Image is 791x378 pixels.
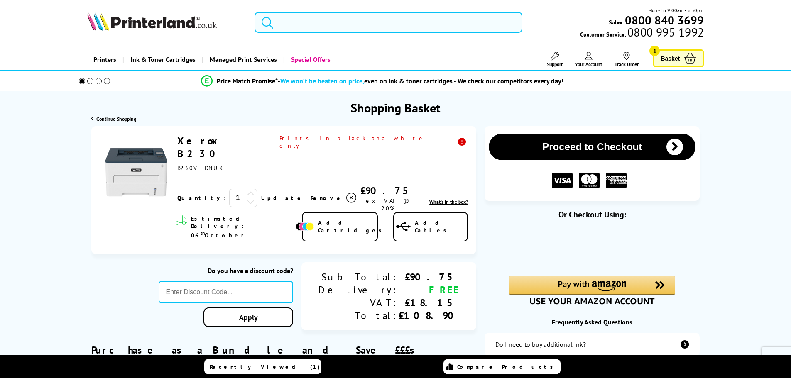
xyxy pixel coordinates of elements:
div: VAT: [318,296,399,309]
div: Purchase as a Bundle and Save £££s [91,331,476,367]
div: FREE [399,283,460,296]
span: Prints in black and white only [279,134,468,149]
span: We won’t be beaten on price, [280,77,364,85]
span: B230V_DNIUK [177,164,222,172]
span: Recently Viewed (1) [210,363,320,371]
a: Compare Products [443,359,561,374]
span: 0800 995 1992 [626,28,704,36]
a: Continue Shopping [91,116,136,122]
div: £18.15 [399,296,460,309]
div: £108.90 [399,309,460,322]
h1: Shopping Basket [350,100,441,116]
div: £90.75 [399,271,460,283]
a: Printerland Logo [87,12,245,32]
a: Track Order [615,52,639,67]
img: Add Cartridges [296,222,314,231]
img: VISA [552,173,573,189]
sup: th [201,230,205,236]
div: Frequently Asked Questions [485,318,700,326]
div: Delivery: [318,283,399,296]
span: Customer Service: [580,28,704,38]
a: Basket 1 [653,49,704,67]
div: £90.75 [358,184,418,197]
span: Add Cables [415,219,467,234]
span: Mon - Fri 9:00am - 5:30pm [648,6,704,14]
div: Do I need to buy additional ink? [495,340,586,349]
span: Remove [311,194,343,202]
iframe: PayPal [509,233,675,252]
a: Special Offers [283,49,337,70]
div: Or Checkout Using: [485,209,700,220]
a: 0800 840 3699 [624,16,704,24]
span: ex VAT @ 20% [366,197,409,212]
a: Recently Viewed (1) [204,359,321,374]
a: Your Account [575,52,602,67]
a: Xerox B230 [177,134,222,160]
span: Ink & Toner Cartridges [130,49,196,70]
span: Compare Products [457,363,558,371]
img: American Express [606,173,627,189]
a: additional-ink [485,333,700,356]
div: Do you have a discount code? [159,266,294,275]
b: 0800 840 3699 [625,12,704,28]
img: Xerox B230 [105,141,167,203]
img: MASTER CARD [579,173,600,189]
a: Support [547,52,563,67]
span: Basket [661,53,680,64]
li: modal_Promise [68,74,698,88]
a: Apply [203,307,293,327]
span: Add Cartridges [318,219,386,234]
div: Sub Total: [318,271,399,283]
a: Delete item from your basket [311,192,358,204]
span: 1 [649,46,660,56]
a: lnk_inthebox [429,199,468,205]
span: What's in the box? [429,199,468,205]
span: Estimated Delivery: 06 October [191,215,294,239]
img: Printerland Logo [87,12,217,31]
button: Proceed to Checkout [489,134,695,160]
div: Total: [318,309,399,322]
a: Printers [87,49,122,70]
a: Managed Print Services [202,49,283,70]
input: Enter Discount Code... [159,281,294,303]
a: Ink & Toner Cartridges [122,49,202,70]
a: Update [261,194,304,202]
div: Amazon Pay - Use your Amazon account [509,276,675,305]
span: Your Account [575,61,602,67]
span: Price Match Promise* [217,77,278,85]
div: - even on ink & toner cartridges - We check our competitors every day! [278,77,563,85]
span: Sales: [609,18,624,26]
span: Support [547,61,563,67]
span: Quantity: [177,194,226,202]
span: Continue Shopping [96,116,136,122]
